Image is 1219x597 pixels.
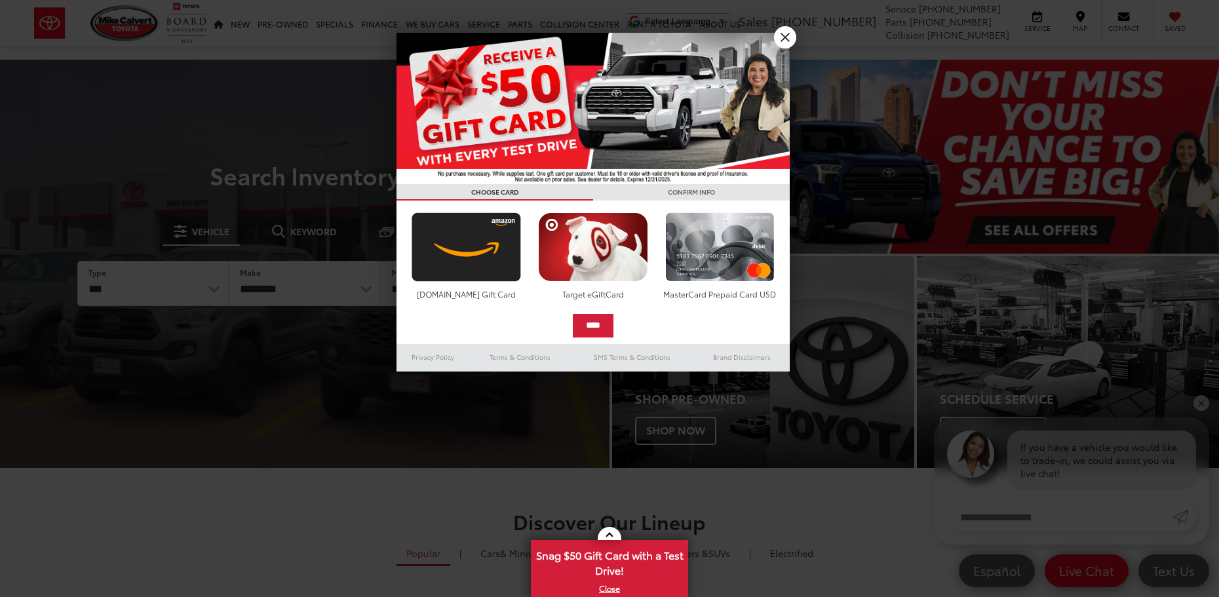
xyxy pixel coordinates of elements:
img: 55838_top_625864.jpg [397,33,790,184]
span: Snag $50 Gift Card with a Test Drive! [532,541,687,581]
img: targetcard.png [535,212,651,282]
div: [DOMAIN_NAME] Gift Card [408,288,524,299]
h3: CONFIRM INFO [593,184,790,201]
div: MasterCard Prepaid Card USD [662,288,778,299]
div: Target eGiftCard [535,288,651,299]
img: mastercard.png [662,212,778,282]
a: Terms & Conditions [470,349,570,365]
h3: CHOOSE CARD [397,184,593,201]
a: Brand Disclaimers [694,349,790,365]
a: Privacy Policy [397,349,470,365]
a: SMS Terms & Conditions [570,349,694,365]
img: amazoncard.png [408,212,524,282]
